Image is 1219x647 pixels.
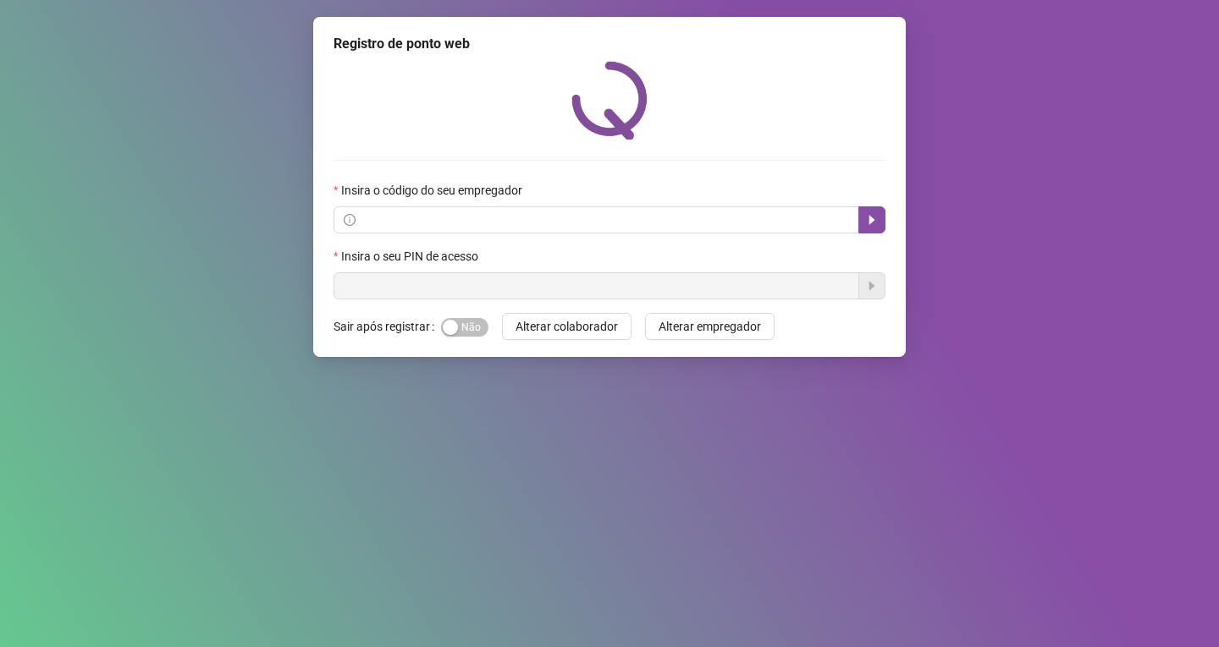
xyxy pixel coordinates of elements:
[334,247,489,266] label: Insira o seu PIN de acesso
[344,214,356,226] span: info-circle
[645,313,775,340] button: Alterar empregador
[865,213,879,227] span: caret-right
[516,317,618,336] span: Alterar colaborador
[571,61,648,140] img: QRPoint
[502,313,632,340] button: Alterar colaborador
[334,313,441,340] label: Sair após registrar
[334,181,533,200] label: Insira o código do seu empregador
[334,34,885,54] div: Registro de ponto web
[659,317,761,336] span: Alterar empregador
